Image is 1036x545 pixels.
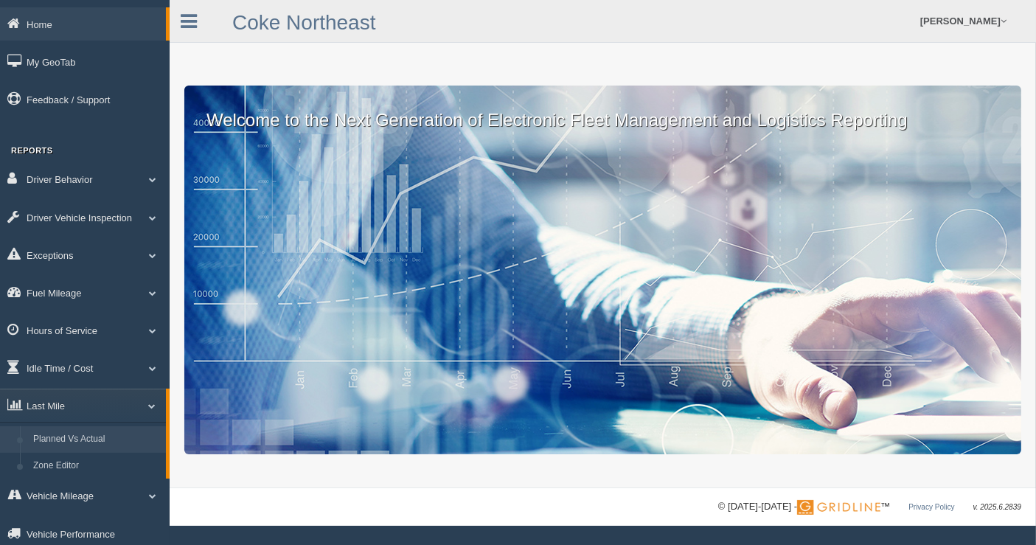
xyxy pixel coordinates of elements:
a: Zone Editor [27,453,166,479]
span: v. 2025.6.2839 [973,503,1021,511]
div: © [DATE]-[DATE] - ™ [718,499,1021,515]
img: Gridline [797,500,880,515]
a: Planned Vs Actual [27,426,166,453]
a: Privacy Policy [908,503,954,511]
p: Welcome to the Next Generation of Electronic Fleet Management and Logistics Reporting [184,86,1021,133]
a: Coke Northeast [232,11,376,34]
